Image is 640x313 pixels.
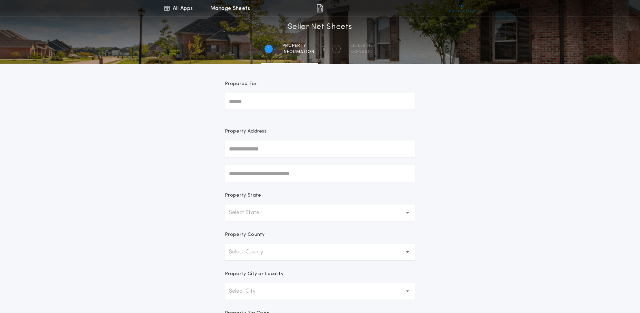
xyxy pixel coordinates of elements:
[225,93,415,109] input: Prepared For
[229,248,274,256] p: Select County
[225,205,415,221] button: Select State
[449,5,475,12] img: vs-icon
[282,43,314,49] span: Property
[225,231,265,238] p: Property County
[225,192,261,199] p: Property State
[282,49,314,55] span: information
[350,43,376,49] span: SELLER NET
[317,4,323,12] img: img
[288,22,352,33] h1: Seller Net Sheets
[225,81,257,87] p: Prepared For
[335,46,338,52] h2: 2
[225,271,283,278] p: Property City or Locality
[225,283,415,300] button: Select City
[229,287,267,295] p: Select City
[268,46,269,52] h2: 1
[350,49,376,55] span: SCENARIO
[225,244,415,260] button: Select County
[229,209,270,217] p: Select State
[225,128,415,135] p: Property Address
